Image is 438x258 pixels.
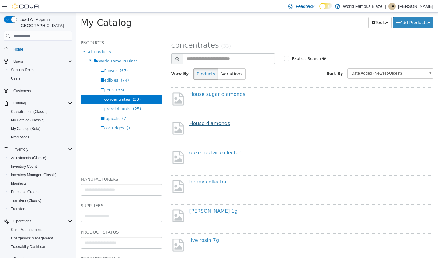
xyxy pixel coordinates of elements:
[6,171,75,179] button: Inventory Manager (Classic)
[12,37,35,41] span: All Products
[1,145,75,154] button: Inventory
[9,180,72,187] span: Manifests
[6,234,75,242] button: Chargeback Management
[11,58,25,65] button: Users
[95,137,109,152] img: missing-image.png
[45,65,53,70] span: (74)
[11,236,53,241] span: Chargeback Management
[6,205,75,213] button: Transfers
[11,46,26,53] a: Home
[11,135,30,140] span: Promotions
[95,79,109,94] img: missing-image.png
[1,217,75,225] button: Operations
[11,126,40,131] span: My Catalog (Beta)
[9,66,37,74] a: Security Roles
[6,162,75,171] button: Inventory Count
[6,74,75,83] button: Users
[292,4,316,16] button: Tools
[51,113,59,117] span: (11)
[9,75,72,82] span: Users
[1,57,75,66] button: Users
[11,173,57,177] span: Inventory Manager (Classic)
[11,207,26,211] span: Transfers
[13,101,26,106] span: Catalog
[11,99,28,107] button: Catalog
[11,58,72,65] span: Users
[317,4,357,16] button: Add Products
[9,117,47,124] a: My Catalog (Classic)
[398,3,433,10] p: [PERSON_NAME]
[11,164,37,169] span: Inventory Count
[9,243,50,250] a: Traceabilty Dashboard
[113,166,151,172] a: honey collector
[11,87,72,95] span: Customers
[9,66,72,74] span: Security Roles
[286,0,317,12] a: Feedback
[251,58,267,63] span: Sort By
[11,87,33,95] a: Customers
[44,56,52,60] span: (67)
[319,3,332,9] input: Dark Mode
[117,56,142,67] button: Products
[28,113,48,117] span: cartridges
[5,189,86,197] h5: Suppliers
[28,84,54,89] span: concentrates
[9,226,72,233] span: Cash Management
[9,134,72,141] span: Promotions
[9,108,72,115] span: Classification (Classic)
[95,58,113,63] span: View By
[9,205,72,213] span: Transfers
[6,242,75,251] button: Traceabilty Dashboard
[6,154,75,162] button: Adjustments (Classic)
[9,197,44,204] a: Transfers (Classic)
[388,3,396,10] div: Thunder Anderson
[5,216,86,223] h5: Product Status
[95,166,109,181] img: missing-image.png
[296,3,314,9] span: Feedback
[9,163,39,170] a: Inventory Count
[1,44,75,53] button: Home
[12,3,40,9] img: Cova
[28,56,41,60] span: Flower
[9,154,49,162] a: Adjustments (Classic)
[6,188,75,196] button: Purchase Orders
[11,45,72,53] span: Home
[95,225,109,240] img: missing-image.png
[6,225,75,234] button: Cash Management
[9,75,23,82] a: Users
[113,108,154,113] a: House diamonds
[9,154,72,162] span: Adjustments (Classic)
[40,75,48,79] span: (33)
[9,235,55,242] a: Chargeback Management
[9,235,72,242] span: Chargeback Management
[11,146,31,153] button: Inventory
[28,65,42,70] span: edibles
[11,218,72,225] span: Operations
[9,243,72,250] span: Traceabilty Dashboard
[5,242,86,249] h5: Product Details
[95,196,109,211] img: missing-image.png
[385,3,386,10] p: |
[1,99,75,107] button: Catalog
[272,56,349,65] span: Date Added (Newest-Oldest)
[6,133,75,141] button: Promotions
[11,146,72,153] span: Inventory
[11,198,41,203] span: Transfers (Classic)
[46,103,51,108] span: (7)
[11,155,46,160] span: Adjustments (Classic)
[142,56,170,67] button: Variations
[9,125,72,132] span: My Catalog (Beta)
[9,171,72,179] span: Inventory Manager (Classic)
[145,31,155,36] small: (33)
[9,117,72,124] span: My Catalog (Classic)
[6,107,75,116] button: Classification (Classic)
[11,218,34,225] button: Operations
[95,108,109,123] img: missing-image.png
[1,86,75,95] button: Customers
[343,3,383,10] p: World Famous Blaze
[9,188,41,196] a: Purchase Orders
[13,147,28,152] span: Inventory
[6,196,75,205] button: Transfers (Classic)
[6,124,75,133] button: My Catalog (Beta)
